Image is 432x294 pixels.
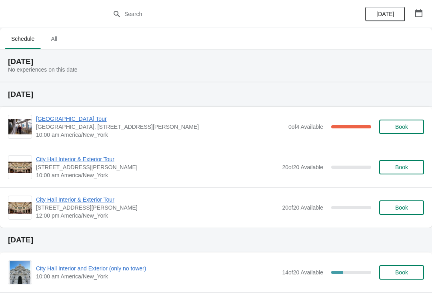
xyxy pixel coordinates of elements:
[379,120,424,134] button: Book
[36,155,278,163] span: City Hall Interior & Exterior Tour
[8,162,32,173] img: City Hall Interior & Exterior Tour | 1400 John F Kennedy Boulevard, Suite 121, Philadelphia, PA, ...
[10,261,31,284] img: City Hall Interior and Exterior (only no tower) | | 10:00 am America/New_York
[379,200,424,215] button: Book
[36,131,284,139] span: 10:00 am America/New_York
[36,196,278,204] span: City Hall Interior & Exterior Tour
[124,7,324,21] input: Search
[8,90,424,98] h2: [DATE]
[395,164,408,170] span: Book
[282,269,323,276] span: 14 of 20 Available
[8,119,32,135] img: City Hall Tower Tour | City Hall Visitor Center, 1400 John F Kennedy Boulevard Suite 121, Philade...
[376,11,394,17] span: [DATE]
[288,124,323,130] span: 0 of 4 Available
[36,163,278,171] span: [STREET_ADDRESS][PERSON_NAME]
[5,32,41,46] span: Schedule
[365,7,405,21] button: [DATE]
[36,171,278,179] span: 10:00 am America/New_York
[282,204,323,211] span: 20 of 20 Available
[36,264,278,272] span: City Hall Interior and Exterior (only no tower)
[395,124,408,130] span: Book
[8,66,78,73] span: No experiences on this date
[282,164,323,170] span: 20 of 20 Available
[36,272,278,280] span: 10:00 am America/New_York
[395,204,408,211] span: Book
[44,32,64,46] span: All
[395,269,408,276] span: Book
[8,58,424,66] h2: [DATE]
[379,160,424,174] button: Book
[36,204,278,212] span: [STREET_ADDRESS][PERSON_NAME]
[8,202,32,214] img: City Hall Interior & Exterior Tour | 1400 John F Kennedy Boulevard, Suite 121, Philadelphia, PA, ...
[36,115,284,123] span: [GEOGRAPHIC_DATA] Tour
[379,265,424,280] button: Book
[36,123,284,131] span: [GEOGRAPHIC_DATA], [STREET_ADDRESS][PERSON_NAME]
[8,236,424,244] h2: [DATE]
[36,212,278,220] span: 12:00 pm America/New_York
